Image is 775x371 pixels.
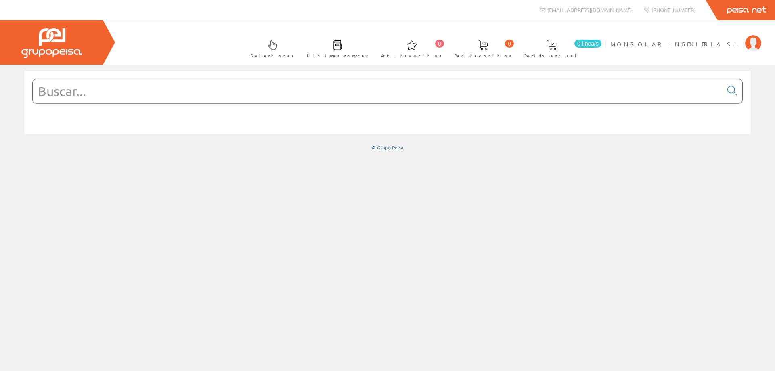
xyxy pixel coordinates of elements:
span: 0 línea/s [574,40,601,48]
a: Selectores [243,34,298,63]
span: Ped. favoritos [455,52,512,60]
span: MONSOLAR INGENIERIA SL [610,40,741,48]
span: 0 [435,40,444,48]
a: MONSOLAR INGENIERIA SL [610,34,761,41]
span: Art. favoritos [381,52,442,60]
input: Buscar... [33,79,723,103]
span: Últimas compras [307,52,369,60]
span: Pedido actual [524,52,579,60]
div: © Grupo Peisa [24,144,751,151]
img: Grupo Peisa [21,28,82,58]
span: 0 [505,40,514,48]
span: [EMAIL_ADDRESS][DOMAIN_NAME] [547,6,632,13]
span: Selectores [251,52,294,60]
span: [PHONE_NUMBER] [651,6,695,13]
a: Últimas compras [299,34,373,63]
